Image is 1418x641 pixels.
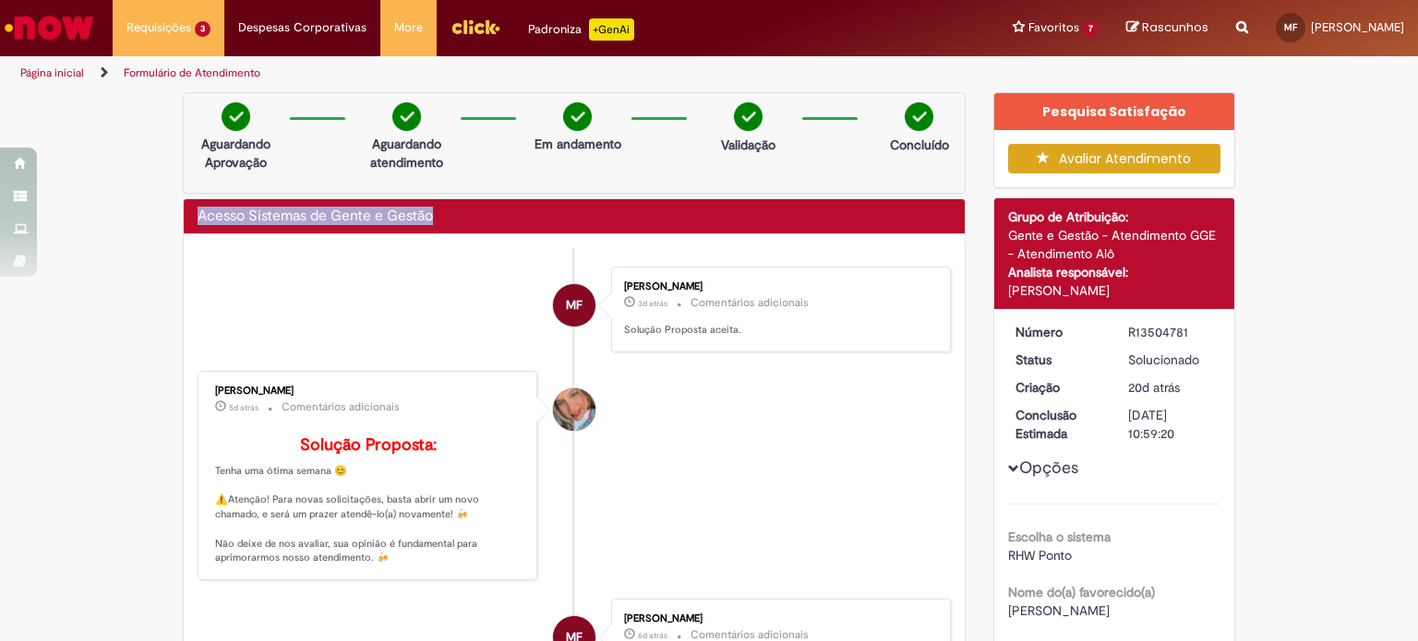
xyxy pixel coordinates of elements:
b: Escolha o sistema [1008,528,1111,545]
time: 24/09/2025 08:11:26 [638,630,667,641]
p: +GenAi [589,18,634,41]
small: Comentários adicionais [282,399,400,415]
a: Página inicial [20,65,84,80]
b: Nome do(a) favorecido(a) [1008,584,1155,600]
time: 09/09/2025 09:39:36 [1128,379,1180,396]
div: [DATE] 10:59:20 [1128,406,1214,443]
div: [PERSON_NAME] [215,386,523,397]
h2: Acesso Sistemas de Gente e Gestão Histórico de tíquete [198,208,433,225]
b: Solução Proposta: [300,434,437,456]
div: [PERSON_NAME] [624,613,931,624]
div: Solucionado [1128,350,1214,369]
span: RHW Ponto [1008,547,1072,564]
img: check-circle-green.png [222,102,250,131]
div: Jacqueline Andrade Galani [553,388,595,431]
div: Gente e Gestão - Atendimento GGE - Atendimento Alô [1008,226,1221,263]
dt: Criação [1002,378,1115,397]
div: 09/09/2025 09:39:36 [1128,378,1214,397]
time: 24/09/2025 08:30:34 [229,402,258,413]
div: [PERSON_NAME] [1008,281,1221,300]
img: ServiceNow [2,9,97,46]
span: 5d atrás [229,402,258,413]
div: Grupo de Atribuição: [1008,208,1221,226]
span: Favoritos [1028,18,1079,37]
p: Aguardando atendimento [362,135,451,172]
div: Pesquisa Satisfação [994,93,1235,130]
span: [PERSON_NAME] [1311,19,1404,35]
img: check-circle-green.png [392,102,421,131]
span: 6d atrás [638,630,667,641]
span: Rascunhos [1142,18,1208,36]
div: R13504781 [1128,323,1214,341]
a: Formulário de Atendimento [124,65,260,80]
div: Analista responsável: [1008,263,1221,281]
span: [PERSON_NAME] [1008,602,1110,619]
span: Requisições [126,18,191,37]
p: Solução Proposta aceita. [624,323,931,338]
span: MF [566,283,583,327]
div: Mariana Garcia Franceschetti [553,284,595,326]
div: [PERSON_NAME] [624,281,931,292]
img: click_logo_yellow_360x200.png [451,13,500,41]
p: Concluído [890,136,949,154]
span: MF [1284,21,1297,33]
p: Em andamento [535,135,621,153]
div: Padroniza [528,18,634,41]
img: check-circle-green.png [734,102,763,131]
img: check-circle-green.png [905,102,933,131]
span: 20d atrás [1128,379,1180,396]
img: check-circle-green.png [563,102,592,131]
a: Rascunhos [1126,19,1208,37]
span: 3 [195,21,210,37]
p: Aguardando Aprovação [191,135,281,172]
time: 26/09/2025 15:45:57 [638,298,667,309]
ul: Trilhas de página [14,56,931,90]
dt: Conclusão Estimada [1002,406,1115,443]
small: Comentários adicionais [691,295,809,311]
dt: Número [1002,323,1115,341]
p: Validação [721,136,775,154]
p: Tenha uma ótima semana 😊 ⚠️Atenção! Para novas solicitações, basta abrir um novo chamado, e será ... [215,436,523,565]
button: Avaliar Atendimento [1008,144,1221,173]
span: 7 [1083,21,1099,37]
dt: Status [1002,350,1115,369]
span: 3d atrás [638,298,667,309]
span: Despesas Corporativas [238,18,367,37]
span: More [394,18,423,37]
